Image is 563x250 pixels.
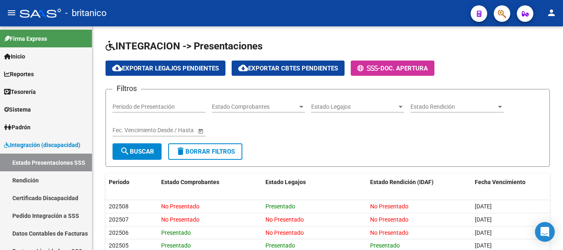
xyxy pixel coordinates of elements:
[109,179,129,185] span: Periodo
[472,173,550,191] datatable-header-cell: Fecha Vencimiento
[265,229,304,236] span: No Presentado
[196,126,205,135] button: Open calendar
[547,8,556,18] mat-icon: person
[150,127,190,134] input: Fecha fin
[161,229,191,236] span: Presentado
[370,242,400,249] span: Presentado
[4,52,25,61] span: Inicio
[176,146,185,156] mat-icon: delete
[238,63,248,73] mat-icon: cloud_download
[4,87,36,96] span: Tesorería
[475,229,492,236] span: [DATE]
[370,229,408,236] span: No Presentado
[411,103,496,110] span: Estado Rendición
[4,34,47,43] span: Firma Express
[370,203,408,210] span: No Presentado
[112,63,122,73] mat-icon: cloud_download
[7,8,16,18] mat-icon: menu
[120,148,154,155] span: Buscar
[535,222,555,242] div: Open Intercom Messenger
[351,61,434,76] button: -Doc. Apertura
[161,242,191,249] span: Presentado
[4,140,80,150] span: Integración (discapacidad)
[475,242,492,249] span: [DATE]
[238,65,338,72] span: Exportar Cbtes Pendientes
[475,179,525,185] span: Fecha Vencimiento
[4,70,34,79] span: Reportes
[112,65,219,72] span: Exportar Legajos Pendientes
[232,61,345,76] button: Exportar Cbtes Pendientes
[265,242,295,249] span: Presentado
[212,103,298,110] span: Estado Comprobantes
[475,216,492,223] span: [DATE]
[265,216,304,223] span: No Presentado
[380,65,428,72] span: Doc. Apertura
[161,179,219,185] span: Estado Comprobantes
[109,216,129,223] span: 202507
[265,179,306,185] span: Estado Legajos
[120,146,130,156] mat-icon: search
[4,123,30,132] span: Padrón
[106,61,225,76] button: Exportar Legajos Pendientes
[475,203,492,210] span: [DATE]
[311,103,397,110] span: Estado Legajos
[161,203,199,210] span: No Presentado
[158,173,263,191] datatable-header-cell: Estado Comprobantes
[176,148,235,155] span: Borrar Filtros
[65,4,107,22] span: - britanico
[168,143,242,160] button: Borrar Filtros
[106,40,263,52] span: INTEGRACION -> Presentaciones
[262,173,367,191] datatable-header-cell: Estado Legajos
[109,203,129,210] span: 202508
[357,65,380,72] span: -
[367,173,472,191] datatable-header-cell: Estado Rendición (IDAF)
[265,203,295,210] span: Presentado
[106,173,158,191] datatable-header-cell: Periodo
[113,127,143,134] input: Fecha inicio
[109,242,129,249] span: 202505
[113,83,141,94] h3: Filtros
[113,143,162,160] button: Buscar
[370,179,434,185] span: Estado Rendición (IDAF)
[4,105,31,114] span: Sistema
[161,216,199,223] span: No Presentado
[109,229,129,236] span: 202506
[370,216,408,223] span: No Presentado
